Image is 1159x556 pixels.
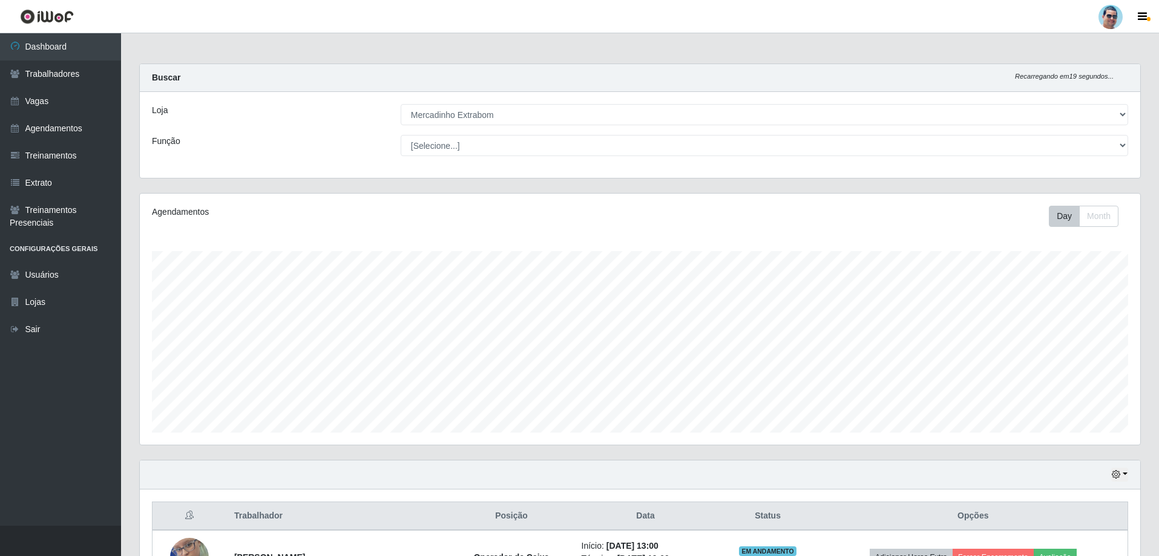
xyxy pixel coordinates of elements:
label: Loja [152,104,168,117]
th: Opções [819,502,1128,531]
label: Função [152,135,180,148]
button: Month [1079,206,1118,227]
button: Day [1049,206,1080,227]
time: [DATE] 13:00 [606,541,658,551]
div: Toolbar with button groups [1049,206,1128,227]
span: EM ANDAMENTO [739,546,796,556]
th: Posição [448,502,574,531]
img: CoreUI Logo [20,9,74,24]
th: Trabalhador [227,502,449,531]
div: Agendamentos [152,206,548,218]
th: Status [717,502,819,531]
th: Data [574,502,717,531]
strong: Buscar [152,73,180,82]
i: Recarregando em 19 segundos... [1015,73,1114,80]
div: First group [1049,206,1118,227]
li: Início: [582,540,710,552]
